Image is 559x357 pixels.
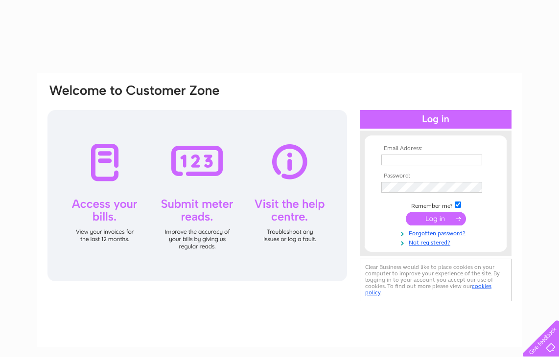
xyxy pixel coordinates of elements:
th: Password: [379,173,492,179]
td: Remember me? [379,200,492,210]
a: Forgotten password? [381,228,492,237]
th: Email Address: [379,145,492,152]
div: Clear Business would like to place cookies on your computer to improve your experience of the sit... [360,259,512,301]
a: Not registered? [381,237,492,246]
input: Submit [406,212,466,225]
a: cookies policy [365,283,491,296]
